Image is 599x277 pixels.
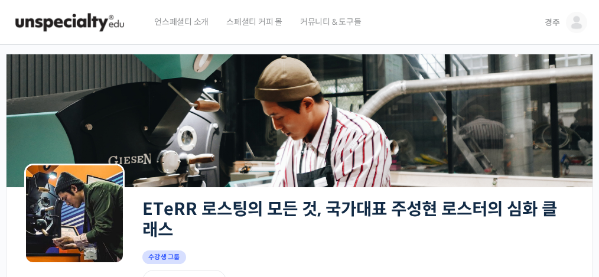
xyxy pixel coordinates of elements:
[545,17,560,28] span: 경주
[142,250,186,264] span: 수강생 그룹
[142,198,557,240] a: ETeRR 로스팅의 모든 것, 국가대표 주성현 로스터의 심화 클래스
[24,164,125,264] img: Group logo of ETeRR 로스팅의 모든 것, 국가대표 주성현 로스터의 심화 클래스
